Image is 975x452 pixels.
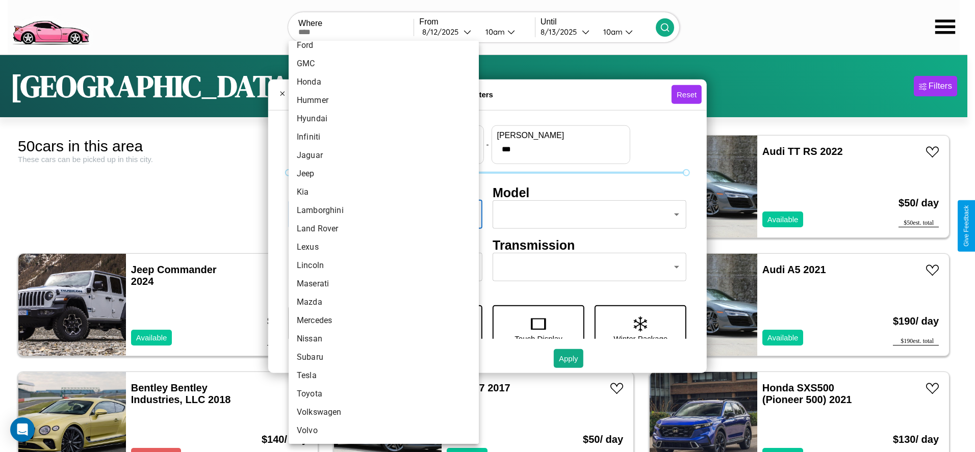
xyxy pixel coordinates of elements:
li: Kia [289,183,479,201]
li: Lexus [289,238,479,256]
li: Maserati [289,275,479,293]
li: Mazda [289,293,479,311]
li: Lamborghini [289,201,479,220]
li: Lincoln [289,256,479,275]
li: Land Rover [289,220,479,238]
li: Toyota [289,385,479,403]
li: Hummer [289,91,479,110]
li: Tesla [289,366,479,385]
li: Honda [289,73,479,91]
li: Hyundai [289,110,479,128]
li: Subaru [289,348,479,366]
li: GMC [289,55,479,73]
li: Nissan [289,330,479,348]
div: Open Intercom Messenger [10,417,35,442]
li: Jeep [289,165,479,183]
li: Infiniti [289,128,479,146]
div: Give Feedback [963,205,970,247]
li: Volkswagen [289,403,479,421]
li: Volvo [289,421,479,440]
li: Mercedes [289,311,479,330]
li: Ford [289,36,479,55]
li: Jaguar [289,146,479,165]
